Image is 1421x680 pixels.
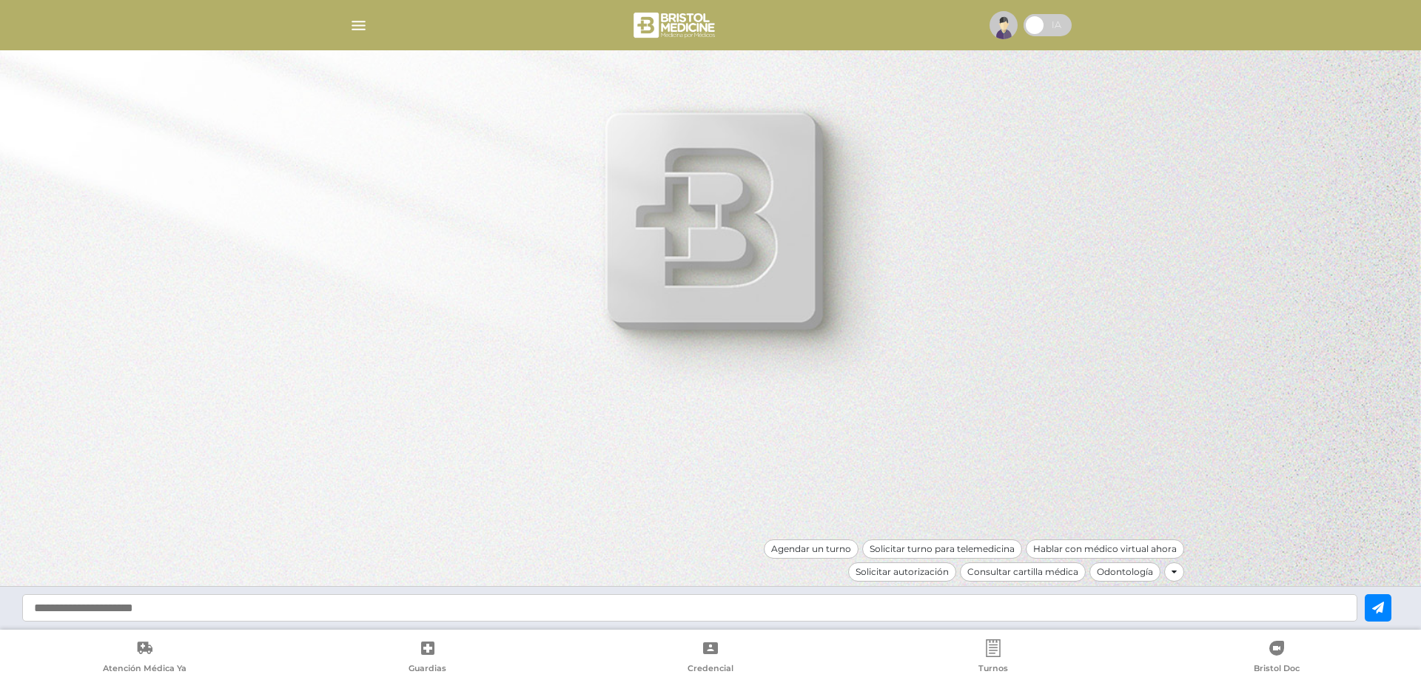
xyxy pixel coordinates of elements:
[688,663,733,676] span: Credencial
[862,539,1022,559] div: Solicitar turno para telemedicina
[1026,539,1184,559] div: Hablar con médico virtual ahora
[1254,663,1300,676] span: Bristol Doc
[103,663,187,676] span: Atención Médica Ya
[764,539,859,559] div: Agendar un turno
[852,639,1135,677] a: Turnos
[3,639,286,677] a: Atención Médica Ya
[1089,562,1160,582] div: Odontología
[990,11,1018,39] img: profile-placeholder.svg
[960,562,1086,582] div: Consultar cartilla médica
[349,16,368,35] img: Cober_menu-lines-white.svg
[631,7,719,43] img: bristol-medicine-blanco.png
[978,663,1008,676] span: Turnos
[409,663,446,676] span: Guardias
[569,639,852,677] a: Credencial
[286,639,568,677] a: Guardias
[1135,639,1418,677] a: Bristol Doc
[848,562,956,582] div: Solicitar autorización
